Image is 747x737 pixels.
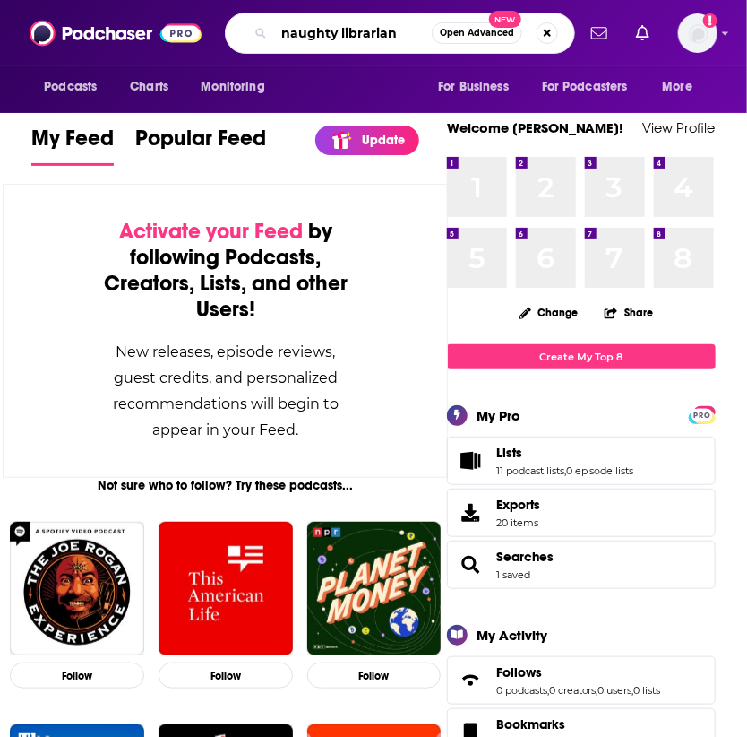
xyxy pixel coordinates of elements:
span: Open Advanced [440,29,514,38]
button: Open AdvancedNew [432,22,522,44]
span: Podcasts [44,74,97,100]
button: open menu [188,70,288,104]
button: open menu [650,70,716,104]
div: by following Podcasts, Creators, Lists, and other Users! [93,219,357,323]
div: Not sure who to follow? Try these podcasts... [3,478,448,493]
span: New [489,11,521,28]
img: This American Life [159,522,293,656]
a: 0 episode lists [566,464,634,477]
span: Lists [447,437,716,485]
button: Show profile menu [678,13,717,53]
a: My Feed [31,125,114,166]
span: Searches [447,541,716,589]
a: 0 users [598,684,632,697]
a: Follows [496,664,661,681]
div: Search podcasts, credits, & more... [225,13,575,54]
a: Welcome [PERSON_NAME]! [447,119,624,136]
a: 11 podcast lists [496,464,564,477]
a: Exports [447,489,716,537]
span: My Feed [31,125,114,162]
button: open menu [425,70,531,104]
a: PRO [691,407,713,421]
div: My Activity [477,627,547,644]
span: Exports [496,497,540,513]
span: Bookmarks [496,716,565,733]
span: For Podcasters [542,74,628,100]
a: Update [315,126,419,155]
span: , [632,684,634,697]
span: For Business [438,74,509,100]
div: My Pro [477,407,520,424]
a: Searches [453,552,489,577]
span: Exports [453,500,489,525]
button: open menu [530,70,654,104]
span: Logged in as eringalloway [678,13,717,53]
p: Update [362,133,405,148]
input: Search podcasts, credits, & more... [274,19,432,48]
span: More [663,74,693,100]
svg: Add a profile image [703,13,717,28]
div: New releases, episode reviews, guest credits, and personalized recommendations will begin to appe... [93,339,357,443]
span: Activate your Feed [119,218,303,245]
button: open menu [31,70,120,104]
span: , [597,684,598,697]
span: 20 items [496,516,540,529]
a: Show notifications dropdown [629,18,657,48]
button: Change [509,301,589,324]
span: Monitoring [201,74,264,100]
span: Follows [496,664,542,681]
img: Podchaser - Follow, Share and Rate Podcasts [30,16,202,50]
a: Charts [118,70,179,104]
a: 0 lists [634,684,661,697]
a: Lists [496,445,634,461]
button: Share [604,295,654,330]
button: Follow [10,663,144,689]
img: The Joe Rogan Experience [10,522,144,656]
a: View Profile [643,119,716,136]
span: Popular Feed [135,125,266,162]
span: Charts [130,74,168,100]
span: PRO [691,409,713,422]
button: Follow [307,663,442,689]
img: Planet Money [307,522,442,656]
a: Lists [453,448,489,473]
img: User Profile [678,13,717,53]
a: Popular Feed [135,125,266,166]
span: Lists [496,445,522,461]
a: Searches [496,549,554,565]
a: 0 creators [549,684,597,697]
button: Follow [159,663,293,689]
span: Follows [447,656,716,705]
span: , [564,464,566,477]
a: Show notifications dropdown [584,18,614,48]
a: 1 saved [496,568,530,581]
a: Create My Top 8 [447,344,716,368]
a: Follows [453,668,489,693]
span: , [547,684,549,697]
a: Bookmarks [496,716,601,733]
a: 0 podcasts [496,684,547,697]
